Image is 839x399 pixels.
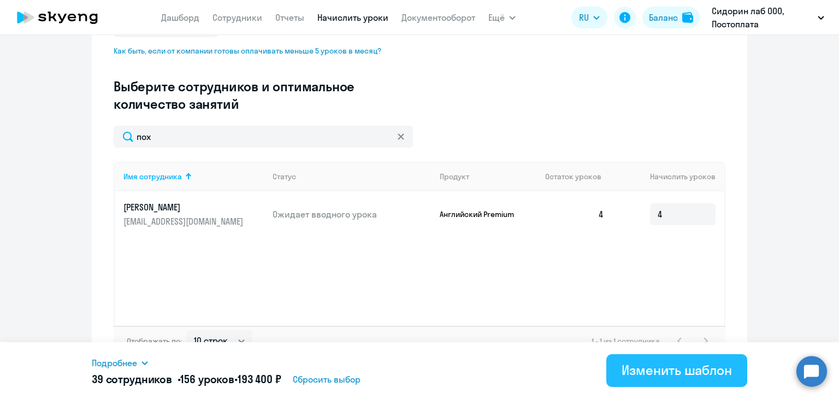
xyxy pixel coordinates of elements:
[92,356,137,369] span: Подробнее
[123,201,246,213] p: [PERSON_NAME]
[613,162,724,191] th: Начислить уроков
[123,172,264,181] div: Имя сотрудника
[275,12,304,23] a: Отчеты
[123,201,264,227] a: [PERSON_NAME][EMAIL_ADDRESS][DOMAIN_NAME]
[649,11,678,24] div: Баланс
[127,336,182,346] span: Отображать по:
[123,215,246,227] p: [EMAIL_ADDRESS][DOMAIN_NAME]
[114,126,413,148] input: Поиск по имени, email, продукту или статусу
[488,11,505,24] span: Ещё
[579,11,589,24] span: RU
[622,361,732,379] div: Изменить шаблон
[571,7,607,28] button: RU
[317,12,388,23] a: Начислить уроки
[606,354,747,387] button: Изменить шаблон
[488,7,516,28] button: Ещё
[545,172,613,181] div: Остаток уроков
[273,172,431,181] div: Статус
[238,372,281,386] span: 193 400 ₽
[642,7,700,28] button: Балансbalance
[92,372,281,387] h5: 39 сотрудников • •
[706,4,830,31] button: Сидорин лаб ООО, Постоплата
[545,172,601,181] span: Остаток уроков
[180,372,234,386] span: 156 уроков
[123,172,182,181] div: Имя сотрудника
[401,12,475,23] a: Документооборот
[293,373,361,386] span: Сбросить выбор
[592,336,660,346] span: 1 - 1 из 1 сотрудника
[440,172,469,181] div: Продукт
[161,12,199,23] a: Дашборд
[440,172,537,181] div: Продукт
[682,12,693,23] img: balance
[273,172,296,181] div: Статус
[114,78,390,113] h3: Выберите сотрудников и оптимальное количество занятий
[114,46,390,56] span: Как быть, если от компании готовы оплачивать меньше 5 уроков в месяц?
[440,209,522,219] p: Английский Premium
[212,12,262,23] a: Сотрудники
[712,4,813,31] p: Сидорин лаб ООО, Постоплата
[273,208,431,220] p: Ожидает вводного урока
[536,191,613,237] td: 4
